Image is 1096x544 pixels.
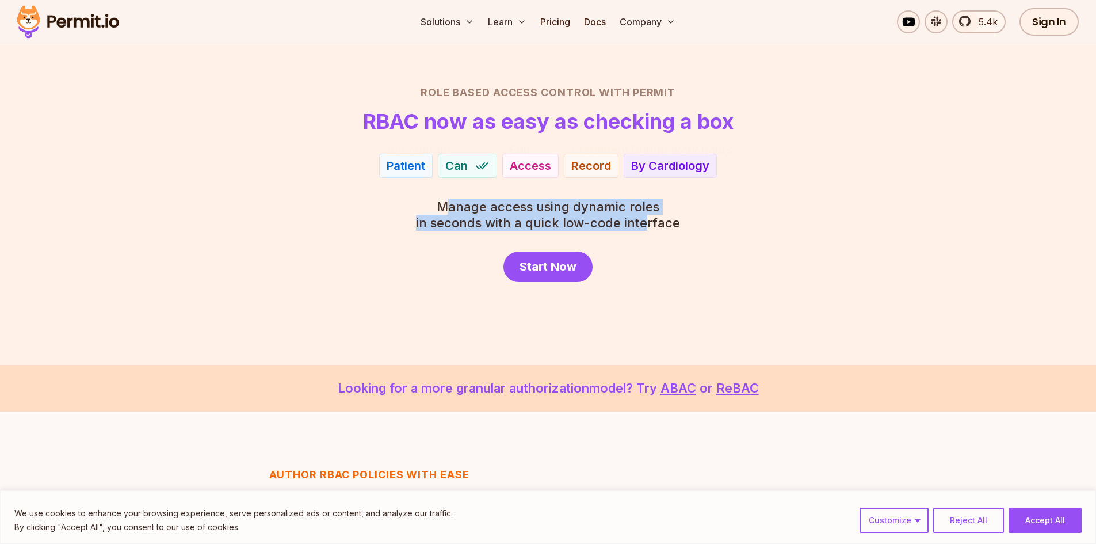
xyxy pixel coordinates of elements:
[416,199,680,231] p: in seconds with a quick low-code interface
[14,520,453,534] p: By clicking "Accept All", you consent to our use of cookies.
[520,258,576,275] span: Start Now
[599,85,675,101] span: with Permit
[1019,8,1079,36] a: Sign In
[416,10,479,33] button: Solutions
[571,142,629,158] div: Statement
[631,142,733,158] div: During work hours
[503,252,593,282] a: Start Now
[933,508,1004,533] button: Reject All
[571,158,611,174] div: Record
[510,142,530,158] div: Edit
[1009,508,1082,533] button: Accept All
[445,158,468,174] span: Can
[716,381,759,395] a: ReBAC
[952,10,1006,33] a: 5.4k
[860,508,929,533] button: Customize
[269,467,583,483] h3: Author RBAC POLICIES with EASE
[615,10,680,33] button: Company
[631,158,709,174] div: By Cardiology
[387,158,425,174] div: Patient
[146,85,951,101] h2: Role Based Access Control
[28,379,1068,398] p: Looking for a more granular authorization model? Try or
[483,10,531,33] button: Learn
[387,142,451,158] div: Accountant
[363,110,734,133] h1: RBAC now as easy as checking a box
[579,10,610,33] a: Docs
[416,199,680,215] span: Manage access using dynamic roles
[536,10,575,33] a: Pricing
[510,158,551,174] div: Access
[660,381,696,395] a: ABAC
[12,2,124,41] img: Permit logo
[972,15,998,29] span: 5.4k
[14,507,453,520] p: We use cookies to enhance your browsing experience, serve personalized ads or content, and analyz...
